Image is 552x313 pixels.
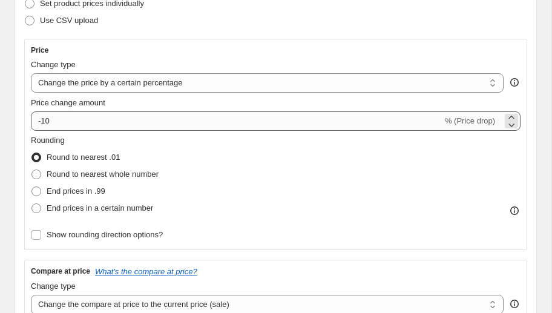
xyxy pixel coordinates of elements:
[31,98,105,107] span: Price change amount
[31,111,442,131] input: -15
[40,16,98,25] span: Use CSV upload
[47,153,120,162] span: Round to nearest .01
[47,203,153,213] span: End prices in a certain number
[508,298,521,310] div: help
[47,186,105,196] span: End prices in .99
[31,282,76,291] span: Change type
[31,136,65,145] span: Rounding
[47,170,159,179] span: Round to nearest whole number
[47,230,163,239] span: Show rounding direction options?
[31,60,76,69] span: Change type
[31,266,90,276] h3: Compare at price
[95,267,197,276] button: What's the compare at price?
[31,45,48,55] h3: Price
[508,76,521,88] div: help
[445,116,495,125] span: % (Price drop)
